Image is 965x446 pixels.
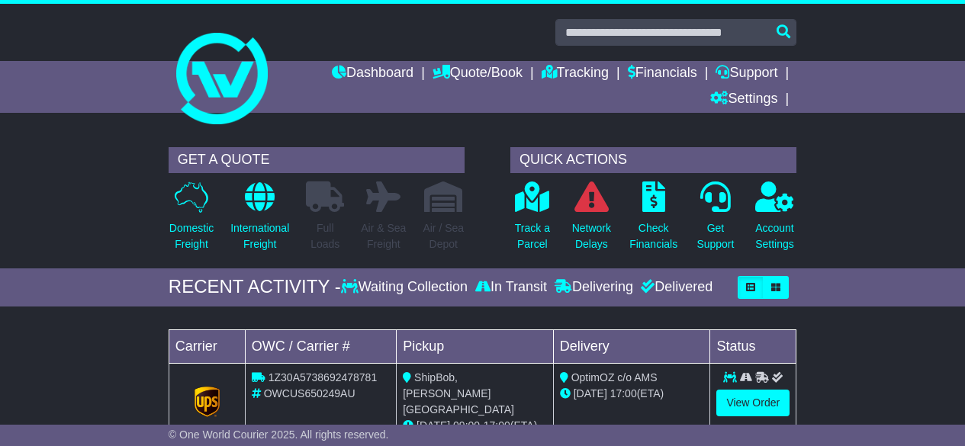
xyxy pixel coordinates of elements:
td: OWC / Carrier # [245,329,396,363]
div: RECENT ACTIVITY - [169,276,341,298]
p: Track a Parcel [515,220,550,252]
span: © One World Courier 2025. All rights reserved. [169,428,389,441]
p: Network Delays [572,220,611,252]
span: [DATE] [417,419,450,432]
p: International Freight [230,220,289,252]
div: (ETA) [560,386,704,402]
a: DomesticFreight [169,181,214,261]
img: GetCarrierServiceLogo [195,387,220,417]
div: Waiting Collection [341,279,471,296]
p: Full Loads [306,220,344,252]
a: Quote/Book [433,61,523,87]
a: Support [716,61,777,87]
td: Status [710,329,796,363]
td: Delivery [553,329,710,363]
p: Air / Sea Depot [423,220,464,252]
a: View Order [716,390,790,416]
span: [DATE] [574,387,607,399]
div: GET A QUOTE [169,147,465,173]
div: - (ETA) [403,418,547,434]
p: Account Settings [755,220,794,252]
a: AccountSettings [754,181,795,261]
span: 17:00 [484,419,510,432]
td: Pickup [397,329,554,363]
a: NetworkDelays [571,181,612,261]
div: In Transit [471,279,551,296]
span: 1Z30A5738692478781 [269,371,377,383]
p: Check Financials [629,220,677,252]
a: Financials [628,61,697,87]
span: 17:00 [610,387,637,399]
p: Air & Sea Freight [361,220,406,252]
span: OWCUS650249AU [264,387,355,399]
a: CheckFinancials [629,181,678,261]
span: 09:00 [453,419,480,432]
a: InternationalFreight [230,181,290,261]
div: Delivering [551,279,637,296]
p: Get Support [696,220,734,252]
a: GetSupport [696,181,735,261]
a: Settings [710,87,777,113]
a: Tracking [542,61,609,87]
td: Carrier [169,329,245,363]
div: QUICK ACTIONS [510,147,796,173]
p: Domestic Freight [169,220,214,252]
a: Dashboard [332,61,413,87]
span: ShipBob, [PERSON_NAME][GEOGRAPHIC_DATA] [403,371,514,416]
div: Delivered [637,279,712,296]
a: Track aParcel [514,181,551,261]
span: OptimOZ c/o AMS [571,371,658,383]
